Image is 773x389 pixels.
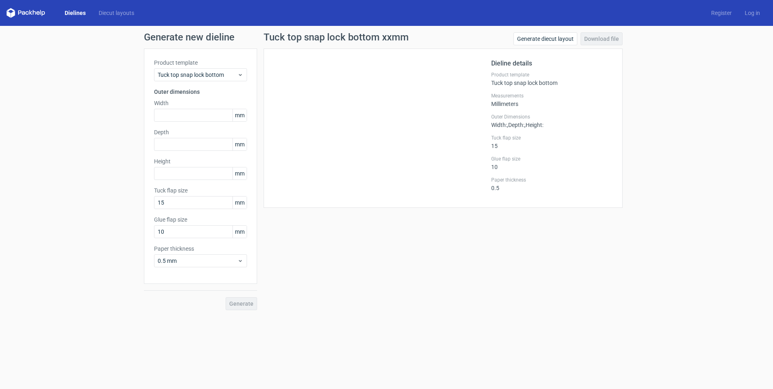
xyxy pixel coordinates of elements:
span: mm [232,109,247,121]
label: Tuck flap size [154,186,247,194]
a: Dielines [58,9,92,17]
label: Glue flap size [154,216,247,224]
span: , Height : [524,122,543,128]
span: Tuck top snap lock bottom [158,71,237,79]
label: Width [154,99,247,107]
label: Product template [491,72,612,78]
label: Outer Dimensions [491,114,612,120]
div: 10 [491,156,612,170]
span: 0.5 mm [158,257,237,265]
label: Paper thickness [154,245,247,253]
label: Tuck flap size [491,135,612,141]
a: Generate diecut layout [513,32,577,45]
h1: Tuck top snap lock bottom xxmm [264,32,409,42]
label: Glue flap size [491,156,612,162]
div: Tuck top snap lock bottom [491,72,612,86]
a: Register [705,9,738,17]
span: mm [232,138,247,150]
label: Depth [154,128,247,136]
span: Width : [491,122,507,128]
h3: Outer dimensions [154,88,247,96]
span: mm [232,226,247,238]
a: Log in [738,9,767,17]
div: 0.5 [491,177,612,191]
span: mm [232,197,247,209]
h2: Dieline details [491,59,612,68]
a: Diecut layouts [92,9,141,17]
span: mm [232,167,247,180]
label: Height [154,157,247,165]
span: , Depth : [507,122,524,128]
label: Paper thickness [491,177,612,183]
h1: Generate new dieline [144,32,629,42]
label: Product template [154,59,247,67]
div: Millimeters [491,93,612,107]
label: Measurements [491,93,612,99]
div: 15 [491,135,612,149]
